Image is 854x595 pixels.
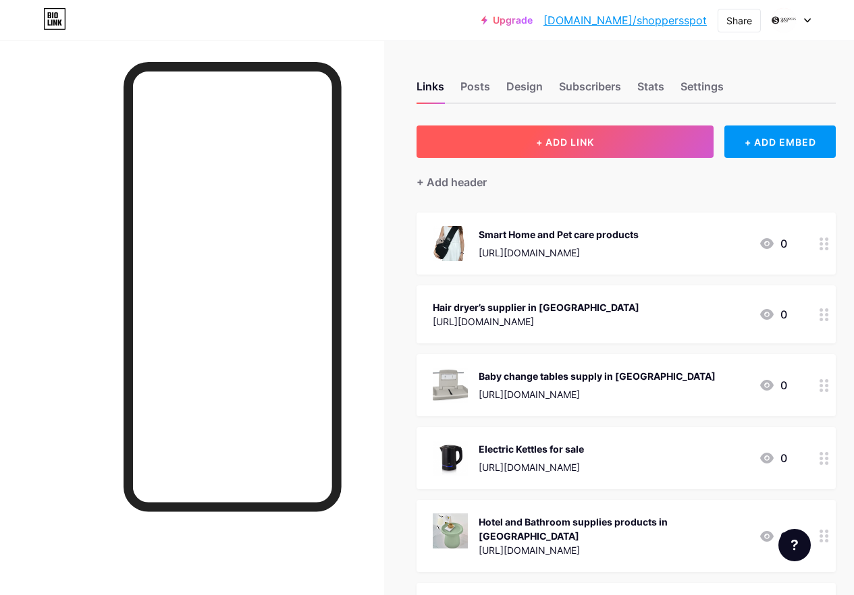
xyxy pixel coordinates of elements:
div: Smart Home and Pet care products [479,227,639,242]
div: 0 [759,377,787,393]
a: Upgrade [481,15,533,26]
div: [URL][DOMAIN_NAME] [479,543,748,557]
img: Hotel and Bathroom supplies products in Australia [433,513,468,548]
div: Posts [460,78,490,103]
div: + Add header [417,174,487,190]
div: [URL][DOMAIN_NAME] [479,387,716,401]
div: 0 [759,528,787,544]
div: 0 [759,306,787,322]
div: Share [726,13,752,28]
div: [URL][DOMAIN_NAME] [433,314,639,329]
div: [URL][DOMAIN_NAME] [479,460,584,474]
div: 0 [759,235,787,252]
img: Smart Home and Pet care products [433,226,468,261]
span: + ADD LINK [536,136,594,148]
div: Electric Kettles for sale [479,442,584,456]
div: Design [506,78,543,103]
div: Subscribers [559,78,621,103]
div: [URL][DOMAIN_NAME] [479,246,639,260]
div: Links [417,78,444,103]
div: Baby change tables supply in [GEOGRAPHIC_DATA] [479,369,716,383]
img: Baby change tables supply in Australia [433,368,468,403]
img: Electric Kettles for sale [433,441,468,476]
img: shoppersspot [771,7,797,33]
div: + ADD EMBED [724,125,836,158]
button: + ADD LINK [417,125,714,158]
a: [DOMAIN_NAME]/shoppersspot [543,12,707,28]
div: 0 [759,450,787,466]
div: Hotel and Bathroom supplies products in [GEOGRAPHIC_DATA] [479,515,748,543]
div: Hair dryer’s supplier in [GEOGRAPHIC_DATA] [433,300,639,314]
div: Settings [680,78,724,103]
div: Stats [637,78,664,103]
